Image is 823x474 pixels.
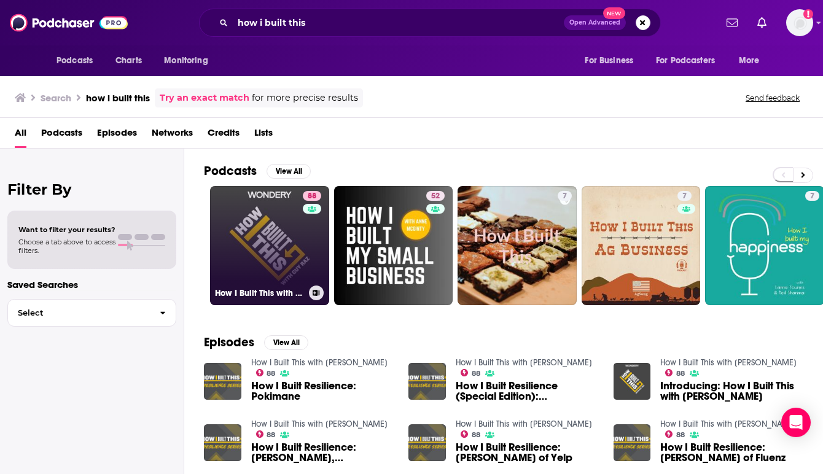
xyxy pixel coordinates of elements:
[107,49,149,72] a: Charts
[472,371,480,376] span: 88
[786,9,813,36] span: Logged in as HughE
[431,190,440,203] span: 52
[18,238,115,255] span: Choose a tab above to access filters.
[810,190,814,203] span: 7
[665,430,685,438] a: 88
[254,123,273,148] a: Lists
[208,123,240,148] a: Credits
[267,432,275,438] span: 88
[233,13,564,33] input: Search podcasts, credits, & more...
[456,419,592,429] a: How I Built This with Guy Raz
[267,371,275,376] span: 88
[199,9,661,37] div: Search podcasts, credits, & more...
[569,20,620,26] span: Open Advanced
[781,408,811,437] div: Open Intercom Messenger
[730,49,775,72] button: open menu
[164,52,208,69] span: Monitoring
[576,49,649,72] button: open menu
[267,164,311,179] button: View All
[426,191,445,201] a: 52
[722,12,743,33] a: Show notifications dropdown
[210,186,329,305] a: 88How I Built This with [PERSON_NAME]
[564,15,626,30] button: Open AdvancedNew
[15,123,26,148] a: All
[8,309,150,317] span: Select
[152,123,193,148] a: Networks
[676,432,685,438] span: 88
[334,186,453,305] a: 52
[648,49,733,72] button: open menu
[251,442,394,463] a: How I Built Resilience: Vivian Ku, Restaurateur
[115,52,142,69] span: Charts
[739,52,760,69] span: More
[204,363,241,400] img: How I Built Resilience: Pokimane
[456,381,599,402] a: How I Built Resilience (Special Edition): Guy Raz
[456,442,599,463] a: How I Built Resilience: Jeremy Stoppelman of Yelp
[10,11,128,34] img: Podchaser - Follow, Share and Rate Podcasts
[660,381,803,402] span: Introducing: How I Built This with [PERSON_NAME]
[160,91,249,105] a: Try an exact match
[461,369,480,376] a: 88
[656,52,715,69] span: For Podcasters
[472,432,480,438] span: 88
[18,225,115,234] span: Want to filter your results?
[682,190,687,203] span: 7
[256,430,276,438] a: 88
[458,186,577,305] a: 7
[461,430,480,438] a: 88
[660,442,803,463] a: How I Built Resilience: Sonia Gil of Fluenz
[558,191,572,201] a: 7
[204,163,311,179] a: PodcastsView All
[742,93,803,103] button: Send feedback
[7,279,176,290] p: Saved Searches
[252,91,358,105] span: for more precise results
[303,191,321,201] a: 88
[660,419,797,429] a: How I Built This with Guy Raz
[803,9,813,19] svg: Add a profile image
[676,371,685,376] span: 88
[7,299,176,327] button: Select
[41,92,71,104] h3: Search
[563,190,567,203] span: 7
[456,442,599,463] span: How I Built Resilience: [PERSON_NAME] of Yelp
[204,163,257,179] h2: Podcasts
[204,424,241,462] img: How I Built Resilience: Vivian Ku, Restaurateur
[308,190,316,203] span: 88
[155,49,224,72] button: open menu
[97,123,137,148] a: Episodes
[41,123,82,148] a: Podcasts
[677,191,692,201] a: 7
[251,381,394,402] a: How I Built Resilience: Pokimane
[204,335,308,350] a: EpisodesView All
[614,424,651,462] img: How I Built Resilience: Sonia Gil of Fluenz
[786,9,813,36] img: User Profile
[7,181,176,198] h2: Filter By
[57,52,93,69] span: Podcasts
[752,12,771,33] a: Show notifications dropdown
[660,357,797,368] a: How I Built This with Guy Raz
[251,357,388,368] a: How I Built This with Guy Raz
[408,363,446,400] img: How I Built Resilience (Special Edition): Guy Raz
[48,49,109,72] button: open menu
[251,442,394,463] span: How I Built Resilience: [PERSON_NAME], Restaurateur
[614,363,651,400] img: Introducing: How I Built This with Guy Raz
[256,369,276,376] a: 88
[456,381,599,402] span: How I Built Resilience (Special Edition): [PERSON_NAME]
[86,92,150,104] h3: how i built this
[408,424,446,462] img: How I Built Resilience: Jeremy Stoppelman of Yelp
[585,52,633,69] span: For Business
[215,288,304,298] h3: How I Built This with [PERSON_NAME]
